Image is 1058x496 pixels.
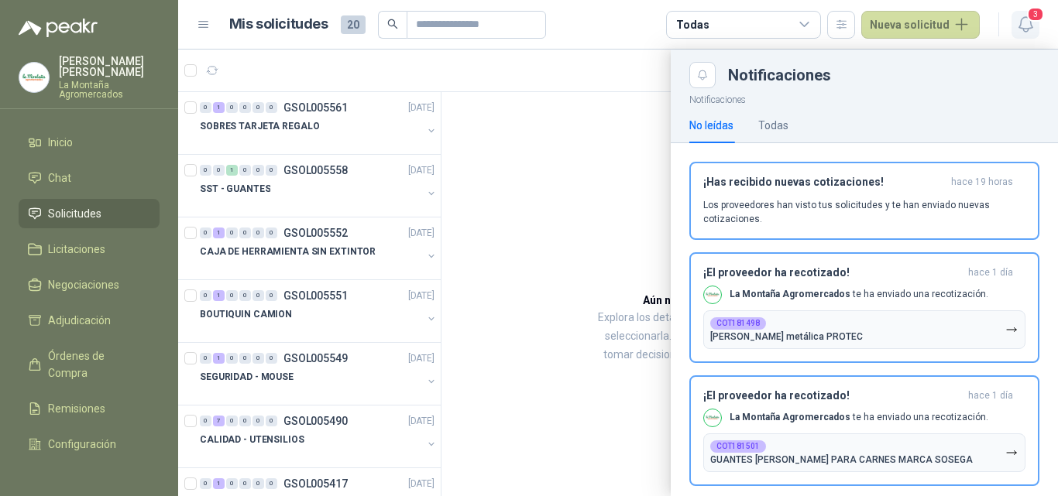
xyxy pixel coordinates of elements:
[19,394,160,423] a: Remisiones
[1012,11,1039,39] button: 3
[730,289,850,299] b: La Montaña Agromercados
[689,117,733,134] div: No leídas
[48,169,71,186] span: Chat
[703,266,962,279] h3: ¡El proveedor ha recotizado!
[229,13,328,36] h1: Mis solicitudes
[19,163,160,193] a: Chat
[716,320,760,327] b: COT181498
[387,19,398,29] span: search
[689,162,1039,240] button: ¡Has recibido nuevas cotizaciones!hace 19 horas Los proveedores han visto tus solicitudes y te ha...
[341,15,366,34] span: 20
[48,347,145,381] span: Órdenes de Compra
[48,241,105,258] span: Licitaciones
[48,134,73,151] span: Inicio
[19,306,160,335] a: Adjudicación
[730,288,988,301] p: te ha enviado una recotización.
[710,454,973,465] p: GUANTES [PERSON_NAME] PARA CARNES MARCA SOSEGA
[716,443,760,450] b: COT181501
[703,198,1025,226] p: Los proveedores han visto tus solicitudes y te han enviado nuevas cotizaciones.
[730,411,988,424] p: te ha enviado una recotización.
[968,389,1013,402] span: hace 1 día
[704,409,721,426] img: Company Logo
[48,205,101,222] span: Solicitudes
[703,310,1025,349] button: COT181498[PERSON_NAME] metálica PROTEC
[59,80,160,99] p: La Montaña Agromercados
[671,88,1058,108] p: Notificaciones
[689,252,1039,363] button: ¡El proveedor ha recotizado!hace 1 día Company LogoLa Montaña Agromercados te ha enviado una reco...
[19,429,160,459] a: Configuración
[59,56,160,77] p: [PERSON_NAME] [PERSON_NAME]
[703,389,962,402] h3: ¡El proveedor ha recotizado!
[48,312,111,329] span: Adjudicación
[19,270,160,299] a: Negociaciones
[19,234,160,264] a: Licitaciones
[19,19,98,37] img: Logo peakr
[1027,7,1044,22] span: 3
[689,375,1039,486] button: ¡El proveedor ha recotizado!hace 1 día Company LogoLa Montaña Agromercados te ha enviado una reco...
[710,331,863,342] p: [PERSON_NAME] metálica PROTEC
[968,266,1013,279] span: hace 1 día
[19,128,160,157] a: Inicio
[758,117,788,134] div: Todas
[689,62,716,88] button: Close
[861,11,980,39] button: Nueva solicitud
[19,199,160,228] a: Solicitudes
[730,412,850,422] b: La Montaña Agromercados
[48,276,119,293] span: Negociaciones
[951,176,1013,189] span: hace 19 horas
[703,433,1025,472] button: COT181501GUANTES [PERSON_NAME] PARA CARNES MARCA SOSEGA
[19,341,160,388] a: Órdenes de Compra
[703,176,945,189] h3: ¡Has recibido nuevas cotizaciones!
[48,436,116,453] span: Configuración
[728,67,1039,83] div: Notificaciones
[19,63,49,92] img: Company Logo
[48,400,105,417] span: Remisiones
[704,286,721,303] img: Company Logo
[676,16,709,33] div: Todas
